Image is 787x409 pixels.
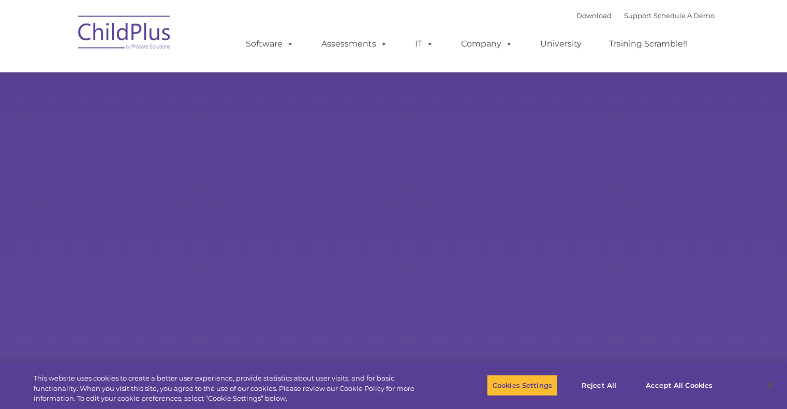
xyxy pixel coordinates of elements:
button: Cookies Settings [487,374,558,396]
button: Accept All Cookies [640,374,718,396]
div: This website uses cookies to create a better user experience, provide statistics about user visit... [34,373,433,404]
button: Close [759,374,782,397]
button: Reject All [567,374,631,396]
img: ChildPlus by Procare Solutions [73,8,176,60]
font: | [576,11,715,20]
a: Assessments [311,34,398,54]
a: Download [576,11,612,20]
a: IT [405,34,444,54]
a: Software [235,34,304,54]
a: Support [624,11,651,20]
a: Company [451,34,523,54]
a: Schedule A Demo [654,11,715,20]
a: University [530,34,592,54]
a: Training Scramble!! [599,34,697,54]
